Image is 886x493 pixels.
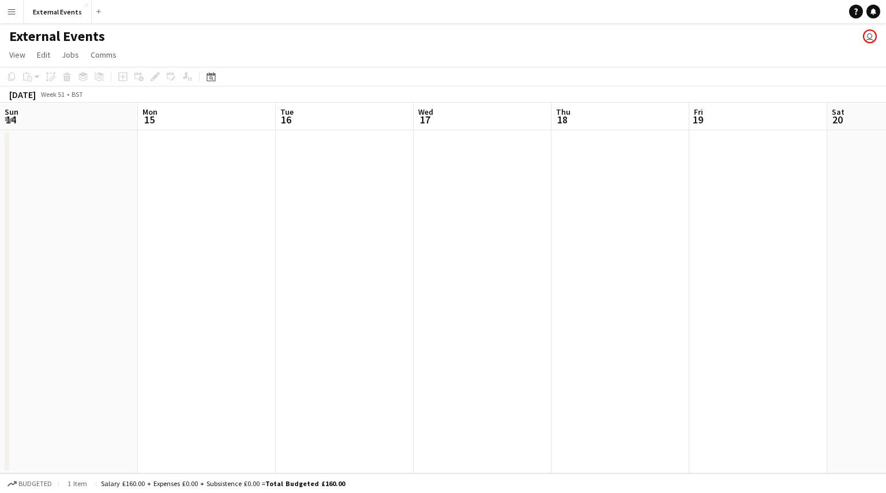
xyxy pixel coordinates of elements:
app-user-avatar: Events by Camberwell Arms [863,29,877,43]
span: 17 [416,113,433,126]
span: 1 item [63,479,91,488]
div: BST [72,90,83,99]
span: Thu [556,107,570,117]
span: 19 [692,113,703,126]
button: External Events [24,1,92,23]
span: Budgeted [18,480,52,488]
span: Edit [37,50,50,60]
a: View [5,47,30,62]
span: 18 [554,113,570,126]
h1: External Events [9,28,105,45]
span: Jobs [62,50,79,60]
span: Comms [91,50,117,60]
div: [DATE] [9,89,36,100]
a: Comms [86,47,121,62]
span: Total Budgeted £160.00 [265,479,345,488]
span: Wed [418,107,433,117]
span: Sat [832,107,844,117]
a: Jobs [57,47,84,62]
span: 14 [3,113,18,126]
span: 20 [830,113,844,126]
span: 16 [279,113,294,126]
span: Week 51 [38,90,67,99]
span: Tue [280,107,294,117]
a: Edit [32,47,55,62]
span: Fri [694,107,703,117]
div: Salary £160.00 + Expenses £0.00 + Subsistence £0.00 = [101,479,345,488]
span: View [9,50,25,60]
span: Sun [5,107,18,117]
span: Mon [142,107,157,117]
span: 15 [141,113,157,126]
button: Budgeted [6,477,54,490]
